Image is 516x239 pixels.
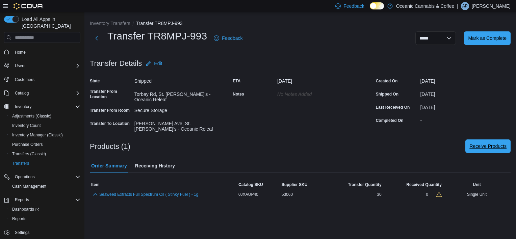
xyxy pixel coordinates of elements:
span: Reports [9,215,80,223]
span: Feedback [222,35,242,42]
a: Inventory Count [9,122,44,130]
label: State [90,78,100,84]
span: Inventory Manager (Classic) [9,131,80,139]
label: Completed On [376,118,404,123]
span: AP [462,2,468,10]
a: Purchase Orders [9,140,46,149]
button: Inventory Manager (Classic) [7,130,83,140]
button: Mark as Complete [464,31,511,45]
div: No Notes added [277,89,368,97]
span: Cash Management [12,184,46,189]
button: Home [1,47,83,57]
h3: Products (1) [90,142,130,151]
span: Edit [154,60,162,67]
div: [DATE] [420,102,511,110]
button: Reports [7,214,83,223]
span: Inventory Count [9,122,80,130]
span: Dashboards [12,207,39,212]
span: Load All Apps in [GEOGRAPHIC_DATA] [19,16,80,29]
label: Notes [233,91,244,97]
label: Transfer To Location [90,121,130,126]
span: Dashboards [9,205,80,213]
button: Inventory Count [7,121,83,130]
nav: An example of EuiBreadcrumbs [90,20,511,28]
a: Home [12,48,28,56]
button: Reports [12,196,32,204]
button: Users [1,61,83,71]
span: Inventory Count [12,123,41,128]
button: Supplier SKU [280,181,326,189]
div: [PERSON_NAME] Ave, St. [PERSON_NAME]’s - Oceanic Releaf [134,118,225,132]
div: [DATE] [420,89,511,97]
button: Transfer TR8MPJ-993 [136,21,183,26]
div: - [420,115,511,123]
a: Transfers [9,159,32,167]
span: Purchase Orders [9,140,80,149]
button: Edit [143,57,165,70]
span: 53060 [282,192,293,197]
span: 0JXAUP40 [238,192,258,197]
div: Single Unit [443,190,511,198]
span: Purchase Orders [12,142,43,147]
span: Home [12,48,80,56]
span: Transfers (Classic) [9,150,80,158]
button: Customers [1,75,83,84]
label: ETA [233,78,240,84]
a: Dashboards [9,205,42,213]
button: Transfer Quantity [326,181,383,189]
label: Transfer From Room [90,108,130,113]
span: Cash Management [9,182,80,190]
button: Cash Management [7,182,83,191]
a: Settings [12,229,32,237]
span: Mark as Complete [468,35,507,42]
a: Dashboards [7,205,83,214]
span: Catalog SKU [238,182,263,187]
span: Customers [15,77,34,82]
span: Adjustments (Classic) [9,112,80,120]
p: [PERSON_NAME] [472,2,511,10]
span: Transfers [9,159,80,167]
a: Reports [9,215,29,223]
label: Last Received On [376,105,410,110]
h3: Transfer Details [90,59,142,68]
span: Reports [12,216,26,221]
span: Received Quantity [406,182,442,187]
img: Cova [14,3,44,9]
div: [DATE] [420,76,511,84]
button: Transfers (Classic) [7,149,83,159]
div: Alycia Pynn [461,2,469,10]
button: Catalog [12,89,31,97]
span: Unit [473,182,481,187]
button: Inventory [12,103,34,111]
button: Operations [12,173,37,181]
a: Customers [12,76,37,84]
span: Inventory Manager (Classic) [12,132,63,138]
span: Inventory [12,103,80,111]
a: Feedback [211,31,245,45]
a: Transfers (Classic) [9,150,49,158]
button: Adjustments (Classic) [7,111,83,121]
span: Users [15,63,25,69]
span: Operations [12,173,80,181]
span: Operations [15,174,35,180]
span: Catalog [12,89,80,97]
button: Seaweed Extracts Full Spectrum Oil ( Stinky Fuel ) - 1g [99,192,198,197]
a: Adjustments (Classic) [9,112,54,120]
button: Reports [1,195,83,205]
button: Purchase Orders [7,140,83,149]
span: Transfers [12,161,29,166]
div: Secure Storage [134,105,225,113]
span: Inventory [15,104,31,109]
p: Oceanic Cannabis & Coffee [396,2,455,10]
span: Adjustments (Classic) [12,113,51,119]
input: Dark Mode [370,2,384,9]
span: Settings [12,228,80,237]
label: Created On [376,78,398,84]
div: Torbay Rd, St. [PERSON_NAME]'s - Oceanic Releaf [134,89,225,102]
span: Supplier SKU [282,182,308,187]
button: Unit [443,181,511,189]
div: 0 [426,192,428,197]
div: Shipped [134,76,225,84]
button: Received Quantity [383,181,443,189]
span: 30 [377,192,381,197]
